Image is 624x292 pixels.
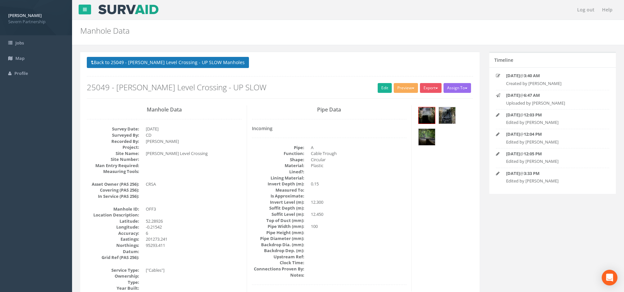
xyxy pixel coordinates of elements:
p: @ [506,151,599,157]
dt: Invert Depth (m): [252,181,304,187]
p: @ [506,112,599,118]
p: Created by [PERSON_NAME] [506,80,599,87]
p: Edited by [PERSON_NAME] [506,158,599,164]
dd: 12.300 [311,199,407,205]
dt: Lined?: [252,169,304,175]
dt: Pipe Width (mm): [252,223,304,230]
dt: Site Number: [87,156,139,163]
dd: A [311,145,407,151]
dd: 52.28926 [146,218,242,224]
p: Edited by [PERSON_NAME] [506,119,599,126]
dt: Surveyed By: [87,132,139,138]
strong: 12:05 PM [524,151,542,157]
dt: Longitude: [87,224,139,230]
dt: Ownership: [87,273,139,279]
h2: Manhole Data [80,26,525,35]
h2: 25049 - [PERSON_NAME] Level Crossing - UP SLOW [87,83,473,92]
dt: Soffit Depth (m): [252,205,304,211]
dd: 100 [311,223,407,230]
dt: Soffit Level (m): [252,211,304,217]
span: Map [15,55,25,61]
dt: Project: [87,144,139,150]
dt: Survey Date: [87,126,139,132]
dt: Pipe: [252,145,304,151]
dd: 12.450 [311,211,407,217]
img: 649076f1-082c-f92b-8ab1-18330193a677_843a1de2-6bba-bc55-603a-0f6f37346c67_thumb.jpg [419,107,435,124]
dt: Accuracy: [87,230,139,236]
dt: Asset Owner (PAS 256): [87,181,139,187]
dt: Upstream Ref: [252,254,304,260]
dt: Northings: [87,242,139,249]
button: Assign To [444,83,471,93]
dd: -0.21542 [146,224,242,230]
a: Edit [378,83,392,93]
p: @ [506,73,599,79]
dt: Datum: [87,249,139,255]
p: Edited by [PERSON_NAME] [506,178,599,184]
dt: Manhole ID: [87,206,139,212]
strong: 12:04 PM [524,131,542,137]
h3: Pipe Data [252,107,407,113]
dt: Type: [87,279,139,285]
img: 649076f1-082c-f92b-8ab1-18330193a677_e547c3b7-c5af-74ea-7ecc-7e78c0765a81_thumb.jpg [439,107,455,124]
dd: CD [146,132,242,138]
dt: Location Description: [87,212,139,218]
dd: [PERSON_NAME] [146,138,242,145]
img: 649076f1-082c-f92b-8ab1-18330193a677_3fdb027e-4ed5-53b3-d6f9-e55f930980b0_thumb.jpg [419,129,435,145]
span: Jobs [15,40,24,46]
dt: Function: [252,150,304,157]
p: @ [506,92,599,98]
strong: 3:40 AM [524,73,540,78]
dt: Measuring Tools: [87,168,139,175]
dt: In Service (PAS 256): [87,193,139,199]
strong: [DATE] [506,131,520,137]
dd: 95293.411 [146,242,242,249]
span: Profile [14,70,28,76]
dd: ["Cables"] [146,267,242,273]
dt: Grid Ref (PAS 256): [87,254,139,261]
strong: [PERSON_NAME] [8,12,42,18]
dt: Service Type: [87,267,139,273]
dt: Material: [252,163,304,169]
div: Open Intercom Messenger [602,270,617,285]
dt: Top of Duct (mm): [252,217,304,224]
strong: [DATE] [506,73,520,78]
strong: 6:47 AM [524,92,540,98]
h3: Manhole Data [87,107,242,113]
dt: Connections Proven By: [252,266,304,272]
p: @ [506,131,599,137]
h5: Timeline [494,58,513,62]
strong: [DATE] [506,170,520,176]
strong: [DATE] [506,112,520,118]
dd: Plastic [311,163,407,169]
strong: 12:03 PM [524,112,542,118]
dt: Measured To: [252,187,304,193]
dt: Site Name: [87,150,139,157]
strong: [DATE] [506,92,520,98]
dd: [DATE] [146,126,242,132]
button: Export [420,83,442,93]
dd: 0.15 [311,181,407,187]
strong: 3:33 PM [524,170,539,176]
p: @ [506,170,599,177]
dt: Lining Material: [252,175,304,181]
p: Edited by [PERSON_NAME] [506,139,599,145]
dt: Shape: [252,157,304,163]
button: Preview [394,83,418,93]
dd: OFF3 [146,206,242,212]
dt: Latitude: [87,218,139,224]
dt: Year Built: [87,285,139,291]
dd: [PERSON_NAME] Level Crossing [146,150,242,157]
dt: Invert Level (m): [252,199,304,205]
dt: Is Approximate: [252,193,304,199]
dt: Pipe Diameter (mm): [252,235,304,242]
h4: Incoming [252,126,407,131]
dt: Eastings: [87,236,139,242]
dt: Covering (PAS 256): [87,187,139,193]
dt: Pipe Height (mm): [252,230,304,236]
dd: 6 [146,230,242,236]
dd: Circular [311,157,407,163]
dd: 201273.241 [146,236,242,242]
span: Severn Partnership [8,19,64,25]
dt: Man Entry Required: [87,163,139,169]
